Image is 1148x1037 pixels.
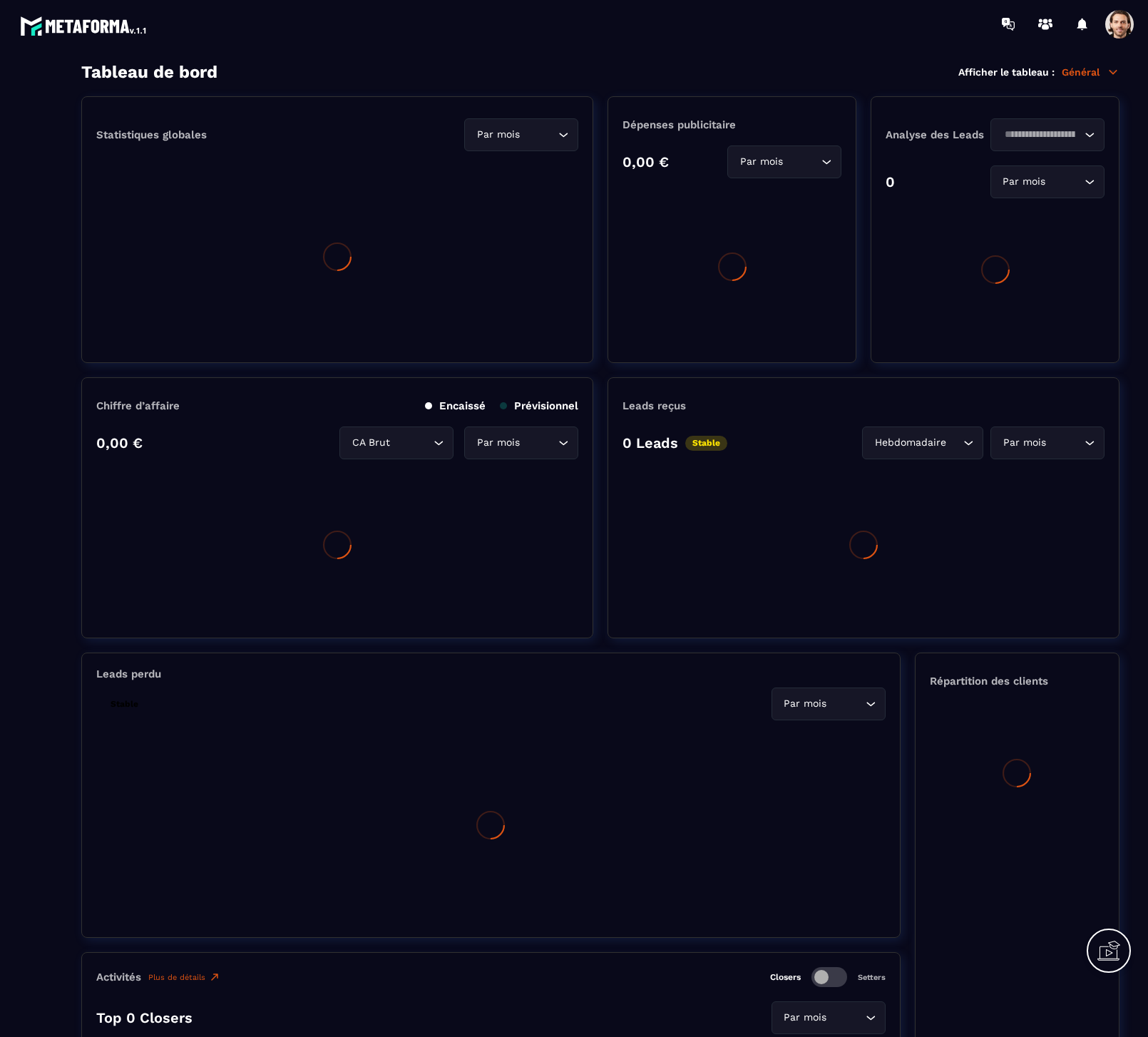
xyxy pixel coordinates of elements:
[772,1001,886,1034] div: Search for option
[1049,174,1081,190] input: Search for option
[990,165,1105,198] div: Search for option
[958,66,1055,78] p: Afficher le tableau :
[786,154,818,170] input: Search for option
[425,399,486,412] p: Encaissé
[393,435,430,451] input: Search for option
[464,118,578,151] div: Search for option
[737,154,786,170] span: Par mois
[930,675,1105,688] p: Répartition des clients
[473,435,523,451] span: Par mois
[830,696,862,712] input: Search for option
[727,145,841,178] div: Search for option
[96,1009,193,1026] p: Top 0 Closers
[622,399,686,412] p: Leads reçus
[622,153,669,170] p: 0,00 €
[81,62,217,82] h3: Tableau de bord
[622,118,841,131] p: Dépenses publicitaire
[886,128,995,141] p: Analyse des Leads
[1000,127,1081,143] input: Search for option
[523,127,555,143] input: Search for option
[96,434,143,451] p: 0,00 €
[339,426,453,459] div: Search for option
[209,971,220,983] img: narrow-up-right-o.6b7c60e2.svg
[1062,66,1119,78] p: Général
[949,435,960,451] input: Search for option
[523,435,555,451] input: Search for option
[685,436,727,451] p: Stable
[781,696,830,712] span: Par mois
[1000,174,1049,190] span: Par mois
[1000,435,1049,451] span: Par mois
[862,426,983,459] div: Search for option
[990,426,1105,459] div: Search for option
[1049,435,1081,451] input: Search for option
[96,971,141,984] p: Activités
[990,118,1105,151] div: Search for option
[781,1010,830,1026] span: Par mois
[772,688,886,720] div: Search for option
[349,435,393,451] span: CA Brut
[473,127,523,143] span: Par mois
[871,435,949,451] span: Hebdomadaire
[770,972,801,982] p: Closers
[96,668,161,680] p: Leads perdu
[103,697,145,712] p: Stable
[622,434,678,451] p: 0 Leads
[830,1010,862,1026] input: Search for option
[886,173,895,190] p: 0
[96,128,207,141] p: Statistiques globales
[858,973,886,982] p: Setters
[20,13,148,39] img: logo
[148,971,220,983] a: Plus de détails
[500,399,578,412] p: Prévisionnel
[464,426,578,459] div: Search for option
[96,399,180,412] p: Chiffre d’affaire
